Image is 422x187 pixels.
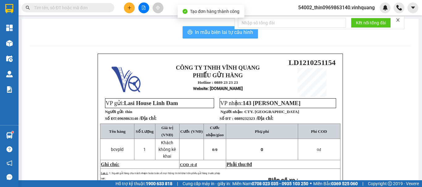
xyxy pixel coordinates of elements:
img: phone-icon [396,5,402,10]
span: đ [317,147,321,152]
span: Địa chỉ: [140,116,157,121]
img: warehouse-icon [6,71,13,77]
strong: 0369 525 060 [331,181,358,186]
span: caret-down [410,5,416,10]
img: icon-new-feature [382,5,388,10]
span: 0 [317,147,319,152]
span: notification [6,160,12,166]
sup: 1 [12,131,14,133]
span: 143 [PERSON_NAME] [243,100,301,106]
span: Phụ phí [255,129,269,134]
img: dashboard-icon [6,25,13,31]
strong: CÔNG TY TNHH VĨNH QUANG [176,64,260,71]
span: 54002_thin0969863140.vinhquang [293,4,380,11]
img: logo [112,63,141,92]
span: Số Lượng [136,129,154,134]
span: check-circle [183,9,188,14]
span: ⚪️ [310,182,312,185]
span: 0 [215,147,217,152]
span: In mẫu biên lai tự cấu hình [195,28,253,36]
span: thin [125,109,132,114]
strong: PHIẾU GỬI HÀNG [193,72,243,79]
span: question-circle [6,146,12,152]
strong: Hotline : 0889 23 23 23 [70,26,111,30]
span: Tạo đơn hàng thành công [190,9,239,14]
strong: Người nhận: [221,109,243,114]
button: Kết nối tổng đài [351,18,391,28]
span: Tên hàng [109,129,126,134]
span: Lasi House Linh Đam [124,100,178,106]
span: VP gửi: [106,100,178,106]
span: Giá trị (VNĐ) [161,125,173,137]
span: 0 [261,147,263,152]
span: close [396,18,400,22]
span: Miền Bắc [313,180,358,187]
span: Lưu ý: [101,172,108,175]
strong: Số ĐT: [105,116,157,121]
strong: Số ĐT : [220,116,234,121]
span: bcvpld [111,147,124,152]
strong: Người gửi: [105,109,124,114]
span: aim [156,6,160,10]
span: Miền Nam [232,180,308,187]
span: copyright [388,181,392,186]
button: printerIn mẫu biên lai tự cấu hình [183,26,258,39]
span: Phải thu: [226,162,252,167]
img: warehouse-icon [6,132,13,139]
span: Địa chỉ: [257,116,273,121]
span: Hỗ trợ kỹ thuật: [116,180,172,187]
img: logo-vxr [5,4,13,13]
span: 0 [247,162,249,167]
span: search [26,6,30,10]
strong: Biển số xe : [268,177,298,184]
span: file-add [141,6,146,10]
span: 1 [143,147,146,152]
strong: : [DOMAIN_NAME] [193,86,243,91]
span: message [6,174,12,180]
strong: Hotline : 0889 23 23 23 [198,80,238,85]
strong: 1900 633 818 [146,181,172,186]
img: warehouse-icon [6,55,13,62]
span: Cung cấp máy in - giấy in: [183,180,231,187]
img: solution-icon [6,86,13,93]
span: printer [188,30,192,35]
span: | [177,180,178,187]
span: 0969863140 / [117,116,157,121]
span: CTY. [GEOGRAPHIC_DATA] [244,109,299,114]
span: Kết nối tổng đài [356,19,386,26]
span: 0889232323 / [234,116,274,121]
span: | [362,180,363,187]
input: Nhập số tổng đài [238,18,346,28]
span: đ [249,162,252,167]
input: Tìm tên, số ĐT hoặc mã đơn [34,4,107,11]
strong: : [DOMAIN_NAME] [63,32,118,38]
span: VP nhận: [220,100,301,106]
button: plus [124,2,135,13]
button: aim [153,2,163,13]
span: Ghi chú: [101,162,119,167]
button: file-add [138,2,149,13]
span: 0/ [212,147,217,152]
img: warehouse-icon [6,40,13,47]
span: Cước nhận/giao [206,125,224,137]
span: Cước (VNĐ) [180,129,203,134]
span: 0 đ [192,162,197,167]
span: plus [127,6,132,10]
strong: 0708 023 035 - 0935 103 250 [252,181,308,186]
button: caret-down [407,2,418,13]
strong: CÔNG TY TNHH VĨNH QUANG [49,10,133,17]
strong: PHIẾU GỬI HÀNG [65,18,116,25]
span: 1: Người gửi hàng chịu trách nhiệm hoàn toàn về mọi thông tin kê khai trên phiếu gửi hàng trước p... [101,172,220,180]
span: COD : [180,162,197,167]
span: Phí COD [311,129,327,134]
span: LD1210251154 [289,59,335,67]
img: logo [7,10,36,39]
span: Website [193,86,208,91]
span: Website [63,33,78,37]
span: Khách không kê khai [158,140,176,159]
